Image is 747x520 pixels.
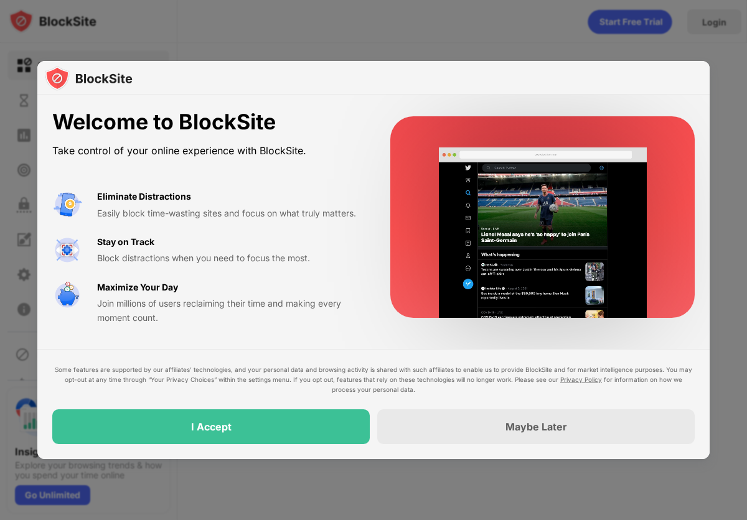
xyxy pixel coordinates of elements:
div: Block distractions when you need to focus the most. [97,251,360,265]
div: Join millions of users reclaiming their time and making every moment count. [97,297,360,325]
img: value-safe-time.svg [52,281,82,310]
div: Take control of your online experience with BlockSite. [52,142,360,160]
div: Eliminate Distractions [97,190,191,203]
img: value-focus.svg [52,235,82,265]
div: Maximize Your Day [97,281,178,294]
div: Maybe Later [505,420,567,433]
div: Easily block time-wasting sites and focus on what truly matters. [97,207,360,220]
div: Some features are supported by our affiliates’ technologies, and your personal data and browsing ... [52,364,695,394]
div: I Accept [191,420,232,433]
img: logo-blocksite.svg [45,66,133,91]
div: Stay on Track [97,235,154,249]
div: Welcome to BlockSite [52,109,360,135]
a: Privacy Policy [560,376,602,383]
img: value-avoid-distractions.svg [52,190,82,220]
